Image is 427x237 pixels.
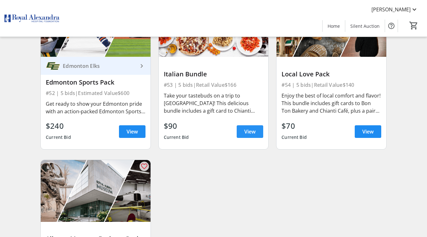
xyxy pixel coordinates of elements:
[237,125,263,138] a: View
[140,163,148,170] mat-icon: favorite_outline
[46,120,71,132] div: $240
[164,80,264,89] div: #53 | 5 bids | Retail Value $166
[282,80,381,89] div: #54 | 5 bids | Retail Value $140
[323,20,345,32] a: Home
[362,128,374,135] span: View
[282,120,307,132] div: $70
[41,57,151,75] a: Edmonton ElksEdmonton Elks
[127,128,138,135] span: View
[46,100,145,115] div: Get ready to show your Edmonton pride with an action‑packed Edmonton Sports Pack—a dream for any ...
[371,6,411,13] span: [PERSON_NAME]
[46,132,71,143] div: Current Bid
[244,128,256,135] span: View
[164,70,264,78] div: Italian Bundle
[282,132,307,143] div: Current Bid
[4,3,60,34] img: Royal Alexandra Hospital Foundation's Logo
[345,20,385,32] a: Silent Auction
[164,92,264,115] div: Take your tastebuds on a trip to [GEOGRAPHIC_DATA]! This delicious bundle includes a gift card to...
[328,23,340,29] span: Home
[164,120,189,132] div: $90
[138,62,145,70] mat-icon: keyboard_arrow_right
[60,63,138,69] div: Edmonton Elks
[282,92,381,115] div: Enjoy the best of local comfort and flavor! This bundle includes gift cards to Bon Ton Bakery and...
[46,89,145,98] div: #52 | 5 bids | Estimated Value $600
[46,59,60,73] img: Edmonton Elks
[355,125,381,138] a: View
[282,70,381,78] div: Local Love Pack
[164,132,189,143] div: Current Bid
[385,20,398,32] button: Help
[46,79,145,86] div: Edmonton Sports Pack
[41,160,151,222] img: Alberta Museum Explorer Pack
[366,4,423,15] button: [PERSON_NAME]
[350,23,380,29] span: Silent Auction
[408,20,419,31] button: Cart
[119,125,145,138] a: View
